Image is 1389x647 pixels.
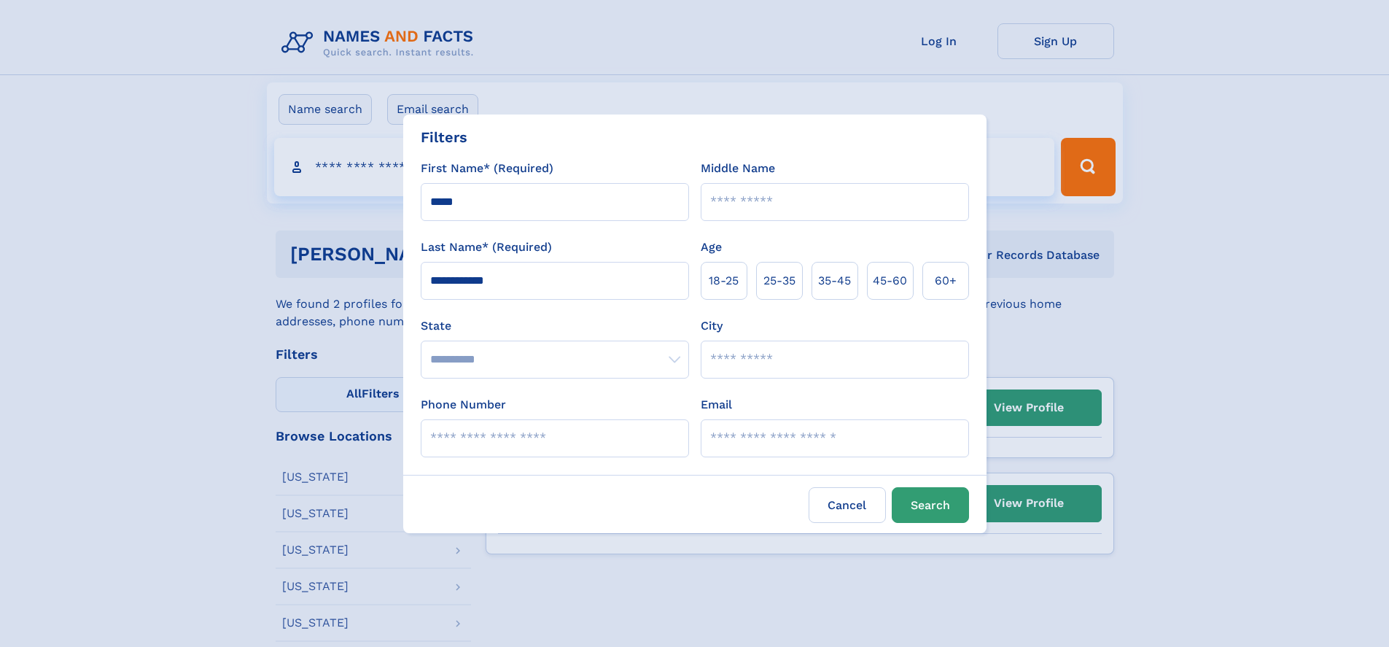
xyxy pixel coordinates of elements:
span: 25‑35 [763,272,795,290]
span: 18‑25 [709,272,739,290]
div: Filters [421,126,467,148]
label: First Name* (Required) [421,160,553,177]
label: Cancel [809,487,886,523]
button: Search [892,487,969,523]
label: Middle Name [701,160,775,177]
label: City [701,317,723,335]
label: Last Name* (Required) [421,239,552,256]
span: 35‑45 [818,272,851,290]
label: State [421,317,689,335]
label: Age [701,239,722,256]
label: Phone Number [421,396,506,414]
span: 60+ [935,272,957,290]
label: Email [701,396,732,414]
span: 45‑60 [873,272,907,290]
